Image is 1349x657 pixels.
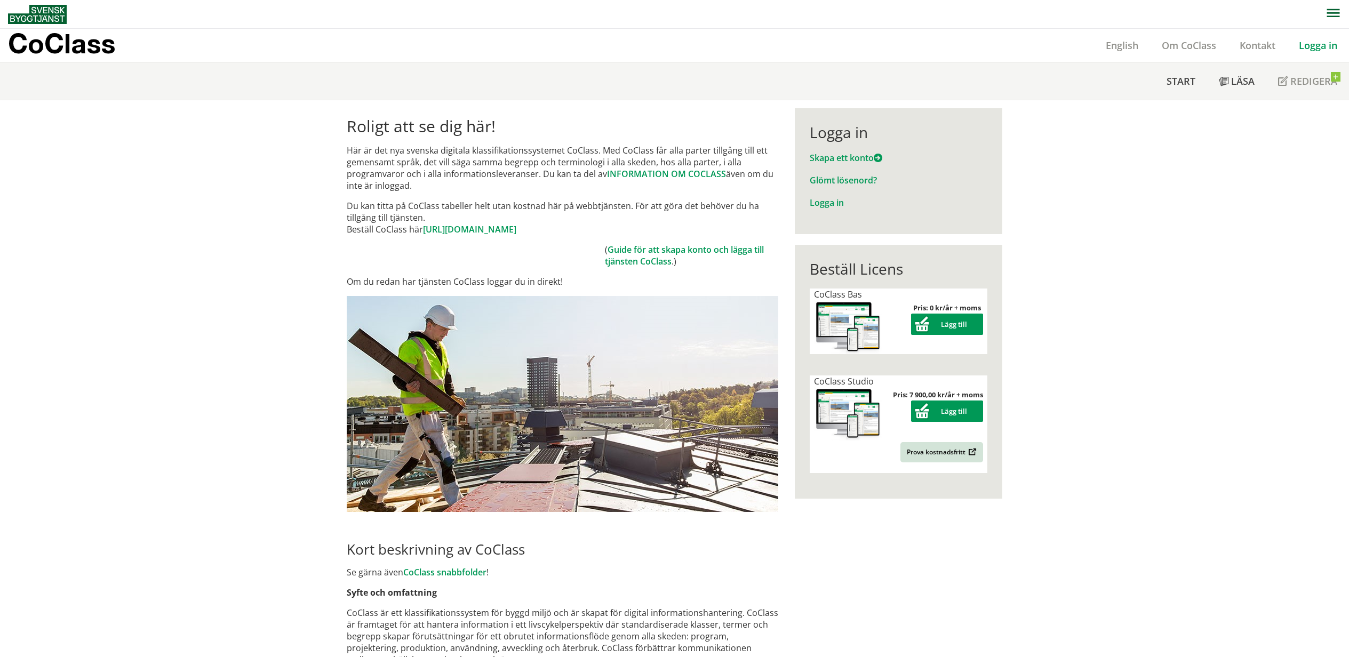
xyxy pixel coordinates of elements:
a: Lägg till [911,406,983,416]
a: Skapa ett konto [810,152,882,164]
p: Om du redan har tjänsten CoClass loggar du in direkt! [347,276,778,287]
h2: Kort beskrivning av CoClass [347,541,778,558]
p: Här är det nya svenska digitala klassifikationssystemet CoClass. Med CoClass får alla parter till... [347,145,778,191]
p: Du kan titta på CoClass tabeller helt utan kostnad här på webbtjänsten. För att göra det behöver ... [347,200,778,235]
a: Logga in [810,197,844,209]
a: English [1094,39,1150,52]
div: Beställ Licens [810,260,987,278]
a: Om CoClass [1150,39,1228,52]
img: login.jpg [347,296,778,512]
span: CoClass Bas [814,289,862,300]
strong: Pris: 7 900,00 kr/år + moms [893,390,983,399]
a: INFORMATION OM COCLASS [607,168,726,180]
button: Lägg till [911,314,983,335]
p: Se gärna även ! [347,566,778,578]
span: Läsa [1231,75,1255,87]
a: CoClass snabbfolder [403,566,486,578]
button: Lägg till [911,400,983,422]
img: coclass-license.jpg [814,387,882,441]
a: [URL][DOMAIN_NAME] [423,223,516,235]
img: Outbound.png [967,448,977,456]
a: Logga in [1287,39,1349,52]
td: ( .) [605,244,778,267]
h1: Roligt att se dig här! [347,117,778,136]
div: Logga in [810,123,987,141]
p: CoClass [8,37,115,50]
strong: Pris: 0 kr/år + moms [913,303,981,313]
a: Glömt lösenord? [810,174,877,186]
a: Start [1155,62,1207,100]
a: Läsa [1207,62,1266,100]
span: Start [1167,75,1195,87]
a: Prova kostnadsfritt [900,442,983,462]
img: Svensk Byggtjänst [8,5,67,24]
a: Lägg till [911,319,983,329]
strong: Syfte och omfattning [347,587,437,598]
span: CoClass Studio [814,375,874,387]
img: coclass-license.jpg [814,300,882,354]
a: CoClass [8,29,138,62]
a: Kontakt [1228,39,1287,52]
a: Guide för att skapa konto och lägga till tjänsten CoClass [605,244,764,267]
